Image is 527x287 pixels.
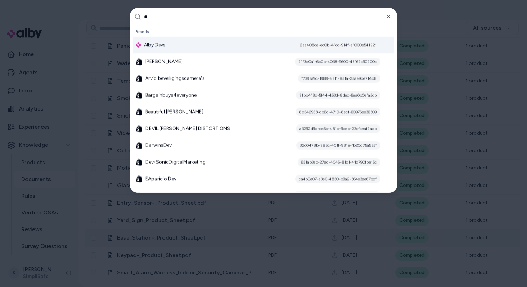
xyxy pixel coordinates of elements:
div: 8d542953-db6d-4710-8ecf-60976ee36309 [296,108,380,116]
div: 2fbb418c-5f44-453d-8dec-6ea0b0afa5cb [296,91,380,99]
span: EVEREVE Dev [145,192,176,199]
span: Dev-SonicDigitalMarketing [145,159,206,166]
span: DEVIL [PERSON_NAME] DISTORTIONS [145,125,230,132]
div: e7729db2-a12a-41c8-8b26-b982574070e6 [293,191,380,200]
div: 651ab3ac-27ad-4045-81c1-41d790fbe16c [298,158,380,166]
img: alby Logo [136,42,141,48]
div: 21f3d0a1-6b0b-4038-9600-43162c90200c [295,58,380,66]
span: Bargainbuys4everyone [145,92,197,99]
span: [PERSON_NAME] [145,58,183,65]
span: Beautiful [PERSON_NAME] [145,108,203,115]
div: Brands [133,27,394,37]
div: a3292d9d-ce5b-481b-9deb-23cfceaf2adb [296,124,380,133]
div: 32c0478b-285c-401f-981e-fb20d75a535f [296,141,380,150]
span: Alby Devs [144,41,166,48]
div: Suggestions [130,25,397,193]
div: f7393a9c-1989-4311-851a-25ae9be714b8 [298,74,380,83]
span: DarwinsDev [145,142,172,149]
span: Arvio beveiligingscamera's [145,75,205,82]
div: 2aa408ca-ec0b-41cc-914f-a1000e541221 [297,41,380,49]
span: EAparicio Dev [145,175,176,182]
div: ca4b0a07-a3e0-4850-b9a2-364e3aa67bdf [295,175,380,183]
